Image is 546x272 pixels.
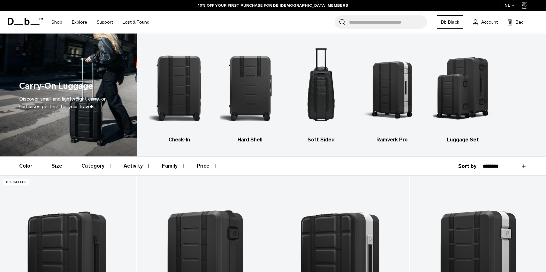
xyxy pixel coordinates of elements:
li: 2 / 5 [220,43,280,144]
span: Discover small and lightweight carry-on suitcases perfect for your travels. [19,96,107,110]
a: 10% OFF YOUR FIRST PURCHASE FOR DB [DEMOGRAPHIC_DATA] MEMBERS [198,3,348,8]
li: 3 / 5 [291,43,351,144]
a: Db Hard Shell [220,43,280,144]
a: Lost & Found [123,11,149,34]
span: Account [481,19,498,26]
a: Db Luggage Set [433,43,493,144]
a: Account [473,18,498,26]
a: Db Ramverk Pro [362,43,422,144]
button: Toggle Filter [51,157,71,175]
img: Db [291,43,351,133]
button: Bag [507,18,524,26]
a: Db Soft Sided [291,43,351,144]
button: Toggle Price [197,157,218,175]
li: 5 / 5 [433,43,493,144]
h3: Check-In [149,136,209,144]
p: Bestseller [3,179,29,185]
button: Toggle Filter [124,157,152,175]
button: Toggle Filter [162,157,186,175]
h3: Soft Sided [291,136,351,144]
nav: Main Navigation [47,11,154,34]
a: Db Check-In [149,43,209,144]
li: 1 / 5 [149,43,209,144]
img: Db [220,43,280,133]
h3: Luggage Set [433,136,493,144]
a: Db Black [437,15,463,29]
a: Explore [72,11,87,34]
h3: Ramverk Pro [362,136,422,144]
a: Shop [51,11,62,34]
a: Support [97,11,113,34]
button: Toggle Filter [19,157,41,175]
h1: Carry-On Luggage [19,79,93,93]
img: Db [149,43,209,133]
img: Db [362,43,422,133]
button: Toggle Filter [81,157,113,175]
img: Db [433,43,493,133]
h3: Hard Shell [220,136,280,144]
li: 4 / 5 [362,43,422,144]
span: Bag [516,19,524,26]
